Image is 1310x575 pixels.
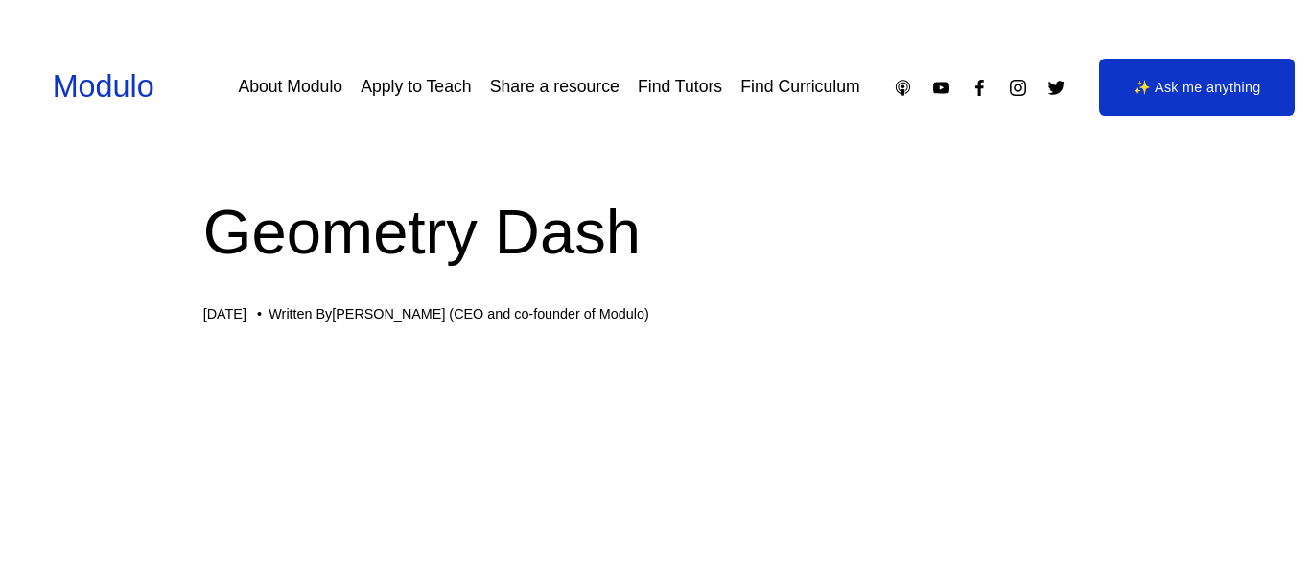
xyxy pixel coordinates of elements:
div: Written By [269,306,648,323]
a: Apple Podcasts [893,78,913,98]
a: Modulo [53,69,154,104]
a: Find Tutors [638,70,722,104]
a: Find Curriculum [740,70,859,104]
a: Share a resource [490,70,620,104]
span: [DATE] [203,306,246,322]
a: Facebook [970,78,990,98]
a: [PERSON_NAME] (CEO and co-founder of Modulo) [332,306,648,322]
a: Twitter [1046,78,1066,98]
a: YouTube [931,78,951,98]
h1: Geometry Dash [203,188,1108,276]
a: Apply to Teach [361,70,471,104]
a: About Modulo [238,70,342,104]
a: Instagram [1008,78,1028,98]
a: ✨ Ask me anything [1099,59,1295,116]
